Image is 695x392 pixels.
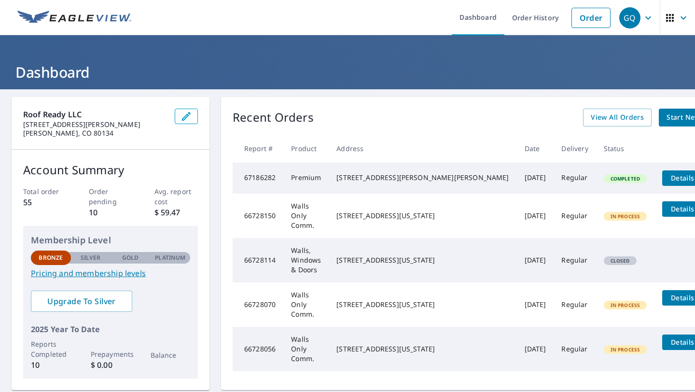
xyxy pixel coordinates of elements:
[39,296,125,307] span: Upgrade To Silver
[151,350,191,360] p: Balance
[31,291,132,312] a: Upgrade To Silver
[517,194,554,238] td: [DATE]
[283,163,329,194] td: Premium
[154,186,198,207] p: Avg. report cost
[517,134,554,163] th: Date
[517,163,554,194] td: [DATE]
[605,257,636,264] span: Closed
[23,161,198,179] p: Account Summary
[619,7,640,28] div: GQ
[554,194,596,238] td: Regular
[596,134,655,163] th: Status
[591,112,644,124] span: View All Orders
[31,323,190,335] p: 2025 Year To Date
[336,211,509,221] div: [STREET_ADDRESS][US_STATE]
[23,129,167,138] p: [PERSON_NAME], CO 80134
[554,163,596,194] td: Regular
[283,134,329,163] th: Product
[554,327,596,371] td: Regular
[605,346,646,353] span: In Process
[336,255,509,265] div: [STREET_ADDRESS][US_STATE]
[233,134,283,163] th: Report #
[23,109,167,120] p: Roof Ready LLC
[554,238,596,282] td: Regular
[91,349,131,359] p: Prepayments
[336,173,509,182] div: [STREET_ADDRESS][PERSON_NAME][PERSON_NAME]
[89,207,133,218] p: 10
[605,175,646,182] span: Completed
[583,109,652,126] a: View All Orders
[31,339,71,359] p: Reports Completed
[233,238,283,282] td: 66728114
[517,327,554,371] td: [DATE]
[283,238,329,282] td: Walls, Windows & Doors
[233,163,283,194] td: 67186282
[91,359,131,371] p: $ 0.00
[12,62,683,82] h1: Dashboard
[17,11,131,25] img: EV Logo
[23,120,167,129] p: [STREET_ADDRESS][PERSON_NAME]
[23,196,67,208] p: 55
[329,134,516,163] th: Address
[517,238,554,282] td: [DATE]
[233,327,283,371] td: 66728056
[554,134,596,163] th: Delivery
[233,282,283,327] td: 66728070
[571,8,611,28] a: Order
[155,253,185,262] p: Platinum
[283,282,329,327] td: Walls Only Comm.
[233,109,314,126] p: Recent Orders
[336,300,509,309] div: [STREET_ADDRESS][US_STATE]
[31,234,190,247] p: Membership Level
[81,253,101,262] p: Silver
[154,207,198,218] p: $ 59.47
[23,186,67,196] p: Total order
[283,327,329,371] td: Walls Only Comm.
[554,282,596,327] td: Regular
[31,267,190,279] a: Pricing and membership levels
[122,253,139,262] p: Gold
[336,344,509,354] div: [STREET_ADDRESS][US_STATE]
[605,213,646,220] span: In Process
[605,302,646,308] span: In Process
[89,186,133,207] p: Order pending
[31,359,71,371] p: 10
[39,253,63,262] p: Bronze
[283,194,329,238] td: Walls Only Comm.
[517,282,554,327] td: [DATE]
[233,194,283,238] td: 66728150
